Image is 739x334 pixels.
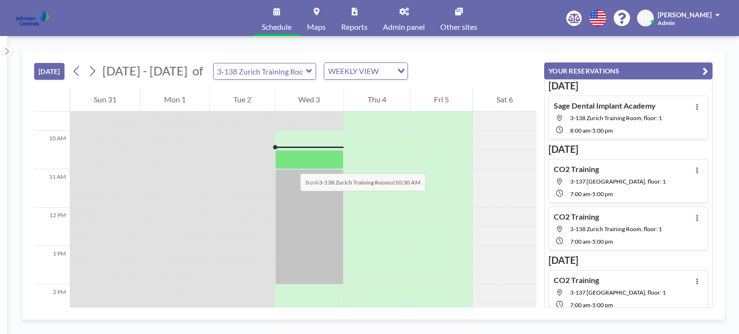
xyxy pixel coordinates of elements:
[34,92,70,131] div: 9 AM
[592,190,613,198] span: 5:00 PM
[570,178,666,185] span: 3-137 Riyadh Training Room, floor: 1
[210,87,275,111] div: Tue 2
[570,114,662,122] span: 3-138 Zurich Training Room, floor: 1
[590,301,592,309] span: -
[570,289,666,296] span: 3-137 Riyadh Training Room, floor: 1
[395,179,420,186] b: 10:30 AM
[307,23,326,31] span: Maps
[319,179,390,186] b: 3-138 Zurich Training Room
[544,62,713,79] button: YOUR RESERVATIONS
[300,173,426,191] span: Book at
[554,101,656,111] h4: Sage Dental Implant Academy
[383,23,425,31] span: Admin panel
[275,87,344,111] div: Wed 3
[570,238,590,245] span: 7:00 AM
[658,19,675,26] span: Admin
[640,14,650,23] span: XH
[34,131,70,169] div: 10 AM
[324,63,408,79] div: Search for option
[570,301,590,309] span: 7:00 AM
[214,63,306,79] input: 3-138 Zurich Training Room
[15,9,50,28] img: organization-logo
[34,208,70,246] div: 12 PM
[592,127,613,134] span: 5:00 PM
[548,254,708,266] h3: [DATE]
[570,127,590,134] span: 8:00 AM
[341,23,368,31] span: Reports
[326,65,381,77] span: WEEKLY VIEW
[34,285,70,323] div: 2 PM
[440,23,477,31] span: Other sites
[590,238,592,245] span: -
[382,65,392,77] input: Search for option
[34,246,70,285] div: 1 PM
[344,87,410,111] div: Thu 4
[592,301,613,309] span: 5:00 PM
[592,238,613,245] span: 5:00 PM
[102,63,188,78] span: [DATE] - [DATE]
[590,190,592,198] span: -
[140,87,209,111] div: Mon 1
[554,212,599,222] h4: CO2 Training
[554,164,599,174] h4: CO2 Training
[548,80,708,92] h3: [DATE]
[658,11,712,19] span: [PERSON_NAME]
[590,127,592,134] span: -
[410,87,472,111] div: Fri 5
[34,63,64,80] button: [DATE]
[570,225,662,233] span: 3-138 Zurich Training Room, floor: 1
[192,63,203,78] span: of
[70,87,140,111] div: Sun 31
[548,143,708,155] h3: [DATE]
[473,87,536,111] div: Sat 6
[554,275,599,285] h4: CO2 Training
[570,190,590,198] span: 7:00 AM
[34,169,70,208] div: 11 AM
[262,23,292,31] span: Schedule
